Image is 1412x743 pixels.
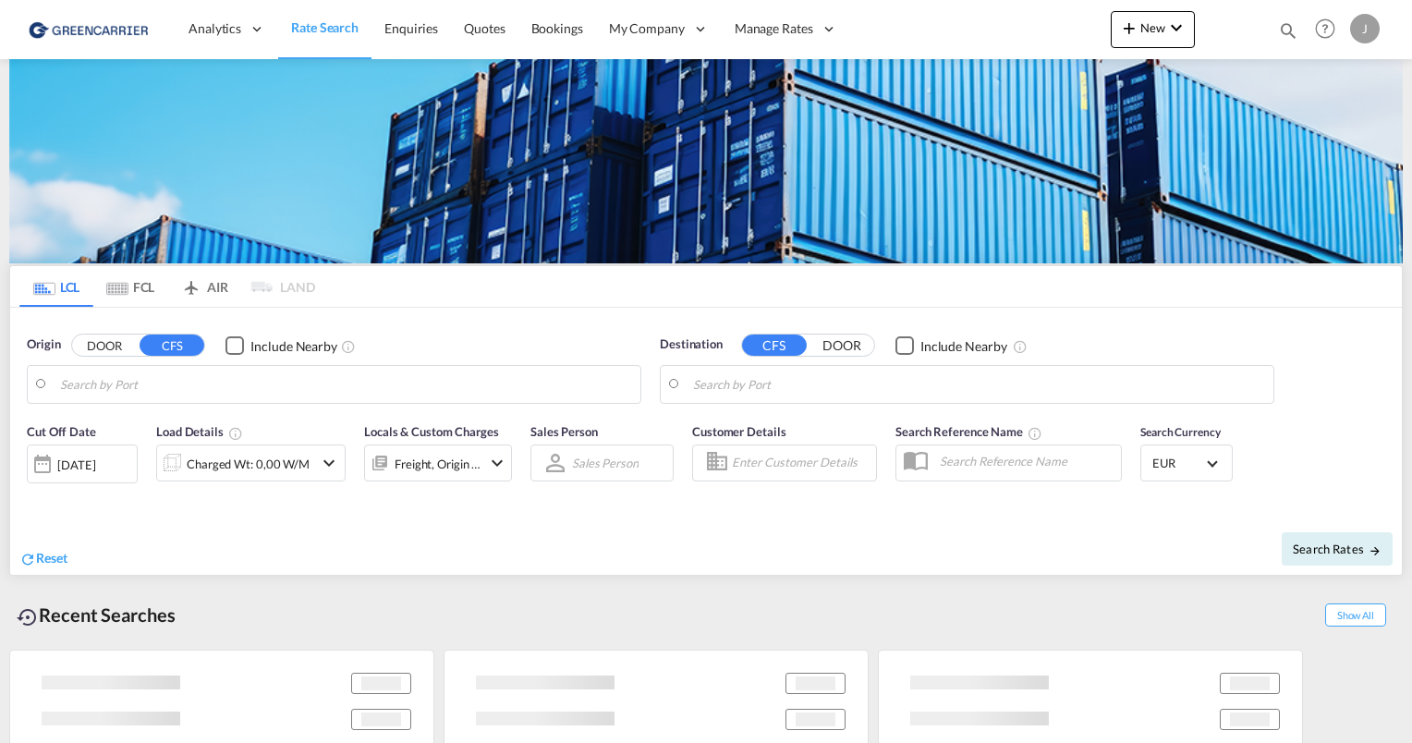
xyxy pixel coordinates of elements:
input: Search by Port [60,371,631,398]
div: Charged Wt: 0,00 W/M [187,451,310,477]
button: icon-plus 400-fgNewicon-chevron-down [1111,11,1195,48]
span: Quotes [464,20,505,36]
span: Manage Rates [735,19,813,38]
md-pagination-wrapper: Use the left and right arrow keys to navigate between tabs [19,266,315,307]
md-icon: Your search will be saved by the below given name [1028,426,1042,441]
md-icon: icon-airplane [180,276,202,290]
span: Show All [1325,603,1386,627]
span: Reset [36,550,67,566]
md-icon: icon-backup-restore [17,606,39,628]
span: Rate Search [291,19,359,35]
md-icon: icon-chevron-down [1165,17,1187,39]
md-select: Sales Person [570,449,640,476]
span: Locals & Custom Charges [364,424,499,439]
span: EUR [1152,455,1204,471]
div: icon-refreshReset [19,549,67,569]
button: Search Ratesicon-arrow-right [1282,532,1393,566]
md-icon: icon-magnify [1278,20,1298,41]
div: Include Nearby [250,337,337,356]
span: Search Currency [1140,425,1221,439]
div: Charged Wt: 0,00 W/Micon-chevron-down [156,445,346,481]
div: [DATE] [57,457,95,473]
button: DOOR [72,335,137,357]
md-icon: icon-chevron-down [486,452,508,474]
md-icon: Unchecked: Ignores neighbouring ports when fetching rates.Checked : Includes neighbouring ports w... [1013,339,1028,354]
div: Help [1309,13,1350,46]
div: [DATE] [27,445,138,483]
span: Origin [27,335,60,354]
span: New [1118,20,1187,35]
span: Bookings [531,20,583,36]
div: J [1350,14,1380,43]
md-tab-item: FCL [93,266,167,307]
img: GreenCarrierFCL_LCL.png [9,59,1403,263]
span: Load Details [156,424,243,439]
md-tab-item: AIR [167,266,241,307]
input: Search by Port [693,371,1264,398]
md-icon: icon-plus 400-fg [1118,17,1140,39]
span: My Company [609,19,685,38]
span: Enquiries [384,20,438,36]
md-checkbox: Checkbox No Ink [225,335,337,355]
button: CFS [140,335,204,356]
div: Recent Searches [9,594,183,636]
span: Search Rates [1293,542,1382,556]
div: Origin DOOR CFS Checkbox No InkUnchecked: Ignores neighbouring ports when fetching rates.Checked ... [10,308,1402,575]
button: DOOR [809,335,874,357]
md-checkbox: Checkbox No Ink [895,335,1007,355]
span: Destination [660,335,723,354]
md-icon: icon-arrow-right [1369,544,1382,557]
md-icon: icon-chevron-down [318,452,340,474]
md-select: Select Currency: € EUREuro [1150,450,1223,477]
div: Freight Origin Destinationicon-chevron-down [364,445,512,481]
span: Cut Off Date [27,424,96,439]
input: Search Reference Name [931,447,1121,475]
span: Sales Person [530,424,598,439]
span: Search Reference Name [895,424,1042,439]
div: Freight Origin Destination [395,451,481,477]
span: Analytics [189,19,241,38]
div: Include Nearby [920,337,1007,356]
md-datepicker: Select [27,481,41,506]
md-tab-item: LCL [19,266,93,307]
md-icon: Chargeable Weight [228,426,243,441]
img: 1378a7308afe11ef83610d9e779c6b34.png [28,8,152,50]
md-icon: icon-refresh [19,551,36,567]
input: Enter Customer Details [732,449,870,477]
span: Help [1309,13,1341,44]
md-icon: Unchecked: Ignores neighbouring ports when fetching rates.Checked : Includes neighbouring ports w... [341,339,356,354]
button: CFS [742,335,807,356]
div: icon-magnify [1278,20,1298,48]
span: Customer Details [692,424,785,439]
